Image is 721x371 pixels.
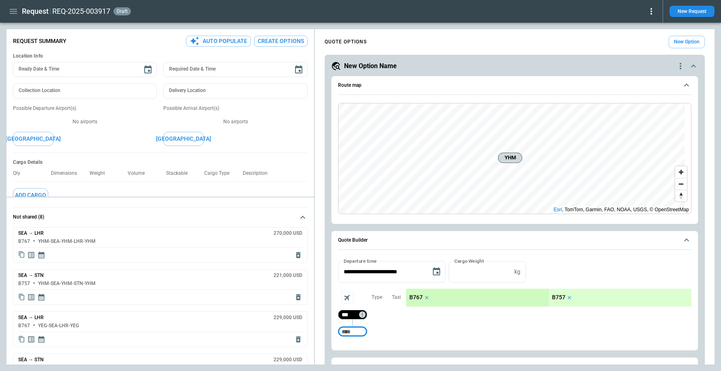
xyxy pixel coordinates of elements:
span: Delete quote [294,251,302,259]
h6: B757 [18,281,30,286]
button: Route map [338,76,691,95]
h6: 270,000 USD [274,231,302,236]
h6: Cargo Details [13,159,308,165]
h6: YHM-SEA-YHM-STN-YHM [38,281,96,286]
span: Display quote schedule [37,251,45,259]
button: Zoom in [675,166,687,178]
p: Description [243,170,274,176]
h6: SEA → STN [18,273,44,278]
p: kg [514,268,520,275]
p: Request Summary [13,38,66,45]
span: Delete quote [294,335,302,343]
div: quote-option-actions [676,61,685,71]
h6: SEA → LHR [18,315,44,320]
button: New Request [670,6,715,17]
h2: REQ-2025-003917 [52,6,110,16]
span: Aircraft selection [341,292,353,304]
h4: QUOTE OPTIONS [325,40,367,44]
h6: Location Info [13,53,308,59]
h6: SEA → LHR [18,231,44,236]
span: Display quote schedule [37,335,45,343]
button: [GEOGRAPHIC_DATA] [13,132,53,146]
button: Choose date [291,62,307,78]
p: Cargo Type [204,170,236,176]
button: [GEOGRAPHIC_DATA] [163,132,204,146]
label: Cargo Weight [454,257,484,264]
h6: YHM-SEA-YHM-LHR-YHM [38,239,96,244]
span: YHM [501,154,518,162]
button: Quote Builder [338,231,691,250]
span: Display detailed quote content [27,335,35,343]
button: Auto Populate [186,36,251,47]
h6: 221,000 USD [274,273,302,278]
p: No airports [13,118,157,125]
span: Copy quote content [18,293,25,301]
h6: B767 [18,239,30,244]
p: Possible Departure Airport(s) [13,105,157,112]
h5: New Option Name [344,62,397,71]
div: Route map [338,103,691,214]
div: Too short [338,310,367,320]
h6: Not shared (8) [13,214,44,220]
span: Copy quote content [18,335,25,343]
p: Volume [128,170,151,176]
p: Taxi [392,294,401,301]
h6: Quote Builder [338,238,368,243]
label: Departure time [344,257,377,264]
div: scrollable content [406,289,691,307]
p: Type [372,294,382,301]
h1: Request [22,6,49,16]
button: Choose date [140,62,156,78]
div: Quote Builder [338,261,691,341]
span: Display detailed quote content [27,251,35,259]
p: Qty [13,170,27,176]
canvas: Map [338,103,685,214]
button: Choose date, selected date is Sep 24, 2025 [428,264,445,280]
h6: Route map [338,83,362,88]
h6: YEG-SEA-LHR-YEG [38,323,79,328]
button: New Option [669,36,705,48]
div: Too short [338,327,367,337]
span: Delete quote [294,293,302,301]
h6: B767 [18,323,30,328]
span: Display quote schedule [37,293,45,301]
button: Reset bearing to north [675,190,687,202]
span: Copy quote content [18,251,25,259]
span: draft [115,9,129,14]
p: Weight [90,170,111,176]
p: B767 [409,294,423,301]
h6: SEA → STN [18,357,44,362]
button: New Option Namequote-option-actions [331,61,698,71]
button: Create Options [254,36,308,47]
h6: 229,000 USD [274,357,302,362]
p: Possible Arrival Airport(s) [163,105,307,112]
h6: 229,000 USD [274,315,302,320]
div: , TomTom, Garmin, FAO, NOAA, USGS, © OpenStreetMap [554,206,689,214]
span: Display detailed quote content [27,293,35,301]
button: Not shared (8) [13,208,308,227]
button: Add Cargo [13,188,48,202]
p: No airports [163,118,307,125]
h6: Schedule [338,364,358,369]
p: B757 [552,294,565,301]
p: Dimensions [51,170,83,176]
p: Stackable [166,170,194,176]
a: Esri [554,207,562,212]
button: Zoom out [675,178,687,190]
